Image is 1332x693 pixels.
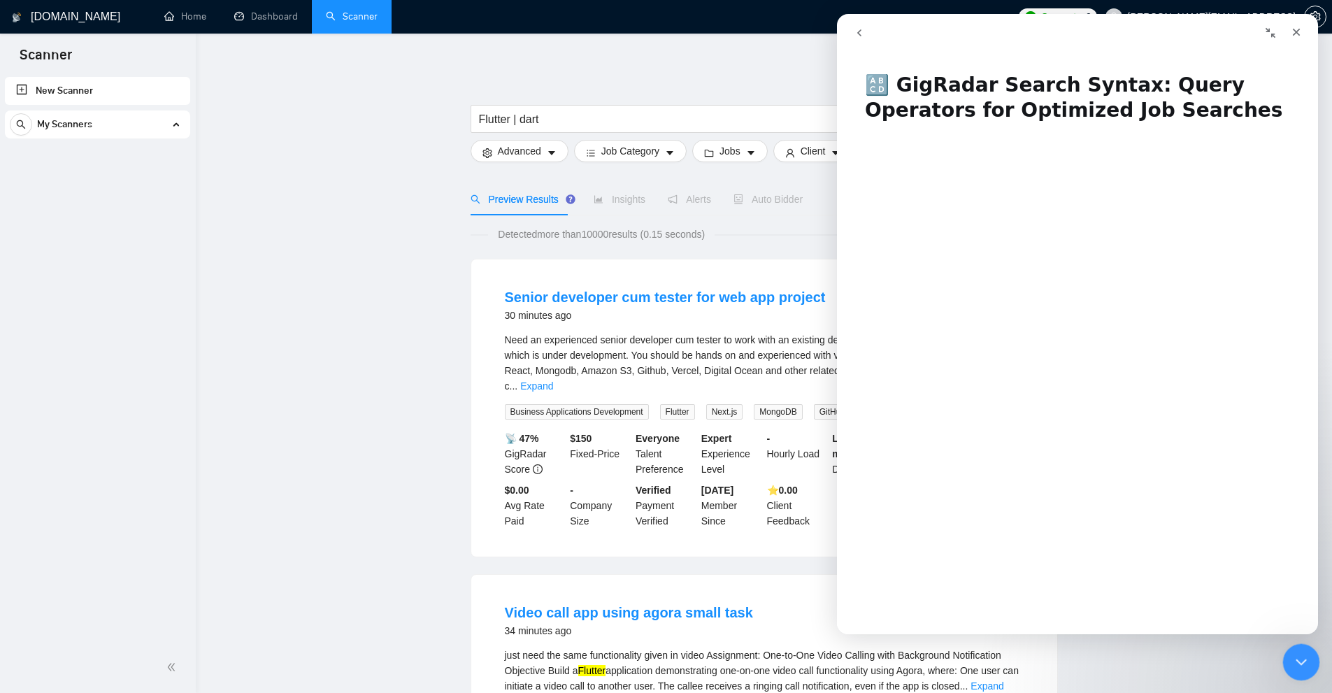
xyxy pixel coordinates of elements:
div: Company Size [567,483,633,529]
span: notification [668,194,678,204]
span: Alerts [668,194,711,205]
div: Payment Verified [633,483,699,529]
button: barsJob Categorycaret-down [574,140,687,162]
span: Connects: [1041,9,1083,24]
span: search [471,194,480,204]
span: Jobs [719,143,740,159]
a: searchScanner [326,10,378,22]
div: Need an experienced senior developer cum tester to work with an existing developer to fine tune a... [505,332,1024,394]
span: setting [1305,11,1326,22]
b: Verified [636,485,671,496]
a: dashboardDashboard [234,10,298,22]
div: Avg Rate Paid [502,483,568,529]
span: caret-down [547,148,557,158]
span: 0 [1086,9,1091,24]
span: Insights [594,194,645,205]
span: caret-down [746,148,756,158]
span: Job Category [601,143,659,159]
button: settingAdvancedcaret-down [471,140,568,162]
a: New Scanner [16,77,179,105]
span: Preview Results [471,194,571,205]
div: Member Since [699,483,764,529]
a: Expand [971,680,1003,692]
button: folderJobscaret-down [692,140,768,162]
div: Fixed-Price [567,431,633,477]
button: search [10,113,32,136]
span: My Scanners [37,110,92,138]
div: Duration [829,431,895,477]
span: ... [510,380,518,392]
div: Talent Preference [633,431,699,477]
img: upwork-logo.png [1025,11,1036,22]
a: Senior developer cum tester for web app project [505,290,826,305]
b: $0.00 [505,485,529,496]
span: double-left [166,660,180,674]
span: GitHub [814,404,851,420]
a: Expand [520,380,553,392]
li: New Scanner [5,77,190,105]
span: ... [960,680,968,692]
div: 34 minutes ago [505,622,753,639]
span: MongoDB [754,404,802,420]
a: Video call app using agora small task [505,605,753,620]
img: logo [12,6,22,29]
b: ⭐️ 0.00 [767,485,798,496]
span: info-circle [533,464,543,474]
div: Experience Level [699,431,764,477]
b: $ 150 [570,433,592,444]
span: Scanner [8,45,83,74]
b: - [767,433,771,444]
span: Business Applications Development [505,404,649,420]
li: My Scanners [5,110,190,144]
div: Client Feedback [764,483,830,529]
div: GigRadar Score [502,431,568,477]
span: user [785,148,795,158]
mark: Flutter [578,665,606,676]
span: folder [704,148,714,158]
a: setting [1304,11,1326,22]
span: bars [586,148,596,158]
a: homeHome [164,10,206,22]
span: caret-down [665,148,675,158]
span: Detected more than 10000 results (0.15 seconds) [488,227,715,242]
button: userClientcaret-down [773,140,853,162]
input: Search Freelance Jobs... [479,110,852,128]
iframe: Intercom live chat [837,14,1318,634]
b: Everyone [636,433,680,444]
div: Hourly Load [764,431,830,477]
div: 30 minutes ago [505,307,826,324]
span: caret-down [831,148,840,158]
div: Tooltip anchor [564,193,577,206]
span: Next.js [706,404,743,420]
span: Auto Bidder [733,194,803,205]
span: robot [733,194,743,204]
b: 📡 47% [505,433,539,444]
span: Advanced [498,143,541,159]
span: Flutter [660,404,695,420]
b: Expert [701,433,732,444]
span: setting [482,148,492,158]
b: [DATE] [701,485,733,496]
span: Client [801,143,826,159]
button: setting [1304,6,1326,28]
iframe: Intercom live chat [1283,644,1320,681]
b: - [570,485,573,496]
span: area-chart [594,194,603,204]
span: search [10,120,31,129]
span: user [1109,12,1119,22]
b: Less than 1 month [832,433,886,459]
